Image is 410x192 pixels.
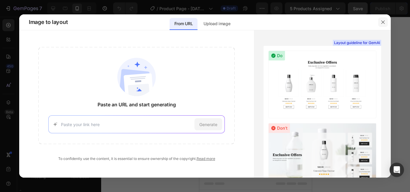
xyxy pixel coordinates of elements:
p: Upload image [203,20,230,27]
span: iPhone 13 Mini ( 375 px) [30,3,71,9]
div: Start with Sections from sidebar [20,89,93,96]
span: Generate [199,121,217,128]
div: To confidently use the content, it is essential to ensure ownership of the copyright. [38,156,235,161]
button: Add sections [13,101,54,113]
input: Paste your link here [61,121,192,128]
div: Open Intercom Messenger [390,163,404,177]
button: Add elements [58,101,100,113]
div: Start with Generating from URL or image [16,135,97,140]
p: From URL [174,20,193,27]
span: Layout guideline for GemAI [334,40,380,46]
a: Read more [197,156,215,161]
span: Paste an URL and start generating [98,101,176,108]
span: Image to layout [29,19,68,26]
